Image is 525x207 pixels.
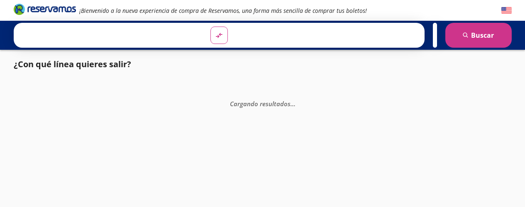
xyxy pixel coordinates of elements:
span: . [294,99,295,107]
span: . [291,99,292,107]
p: ¿Con qué línea quieres salir? [14,58,131,71]
em: Cargando resultados [230,99,295,107]
a: Brand Logo [14,3,76,18]
em: ¡Bienvenido a la nueva experiencia de compra de Reservamos, una forma más sencilla de comprar tus... [79,7,367,15]
i: Brand Logo [14,3,76,15]
span: . [292,99,294,107]
button: English [501,5,512,16]
button: Buscar [445,23,512,48]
